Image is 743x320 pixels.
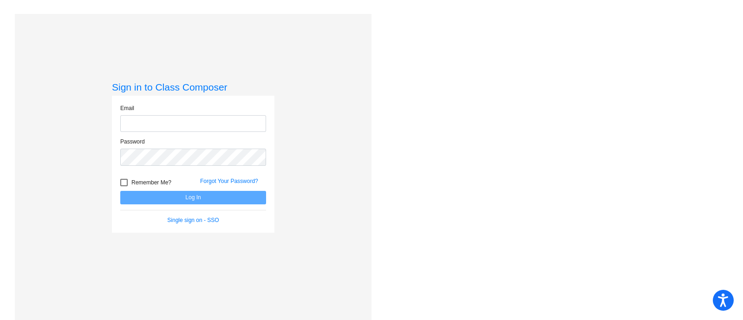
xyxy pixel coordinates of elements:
button: Log In [120,191,266,204]
label: Email [120,104,134,112]
span: Remember Me? [131,177,171,188]
h3: Sign in to Class Composer [112,81,274,93]
a: Forgot Your Password? [200,178,258,184]
a: Single sign on - SSO [167,217,219,223]
label: Password [120,137,145,146]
